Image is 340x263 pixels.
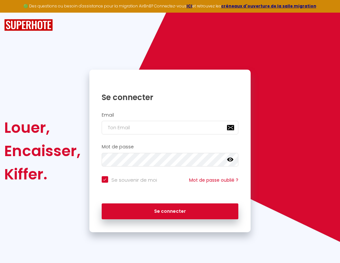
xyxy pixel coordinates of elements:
[102,121,239,134] input: Ton Email
[189,177,238,183] a: Mot de passe oublié ?
[4,19,53,31] img: SuperHote logo
[4,163,81,186] div: Kiffer.
[102,112,239,118] h2: Email
[187,3,192,9] a: ICI
[4,116,81,139] div: Louer,
[102,144,239,150] h2: Mot de passe
[221,3,316,9] a: créneaux d'ouverture de la salle migration
[4,139,81,163] div: Encaisser,
[102,92,239,102] h1: Se connecter
[102,203,239,220] button: Se connecter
